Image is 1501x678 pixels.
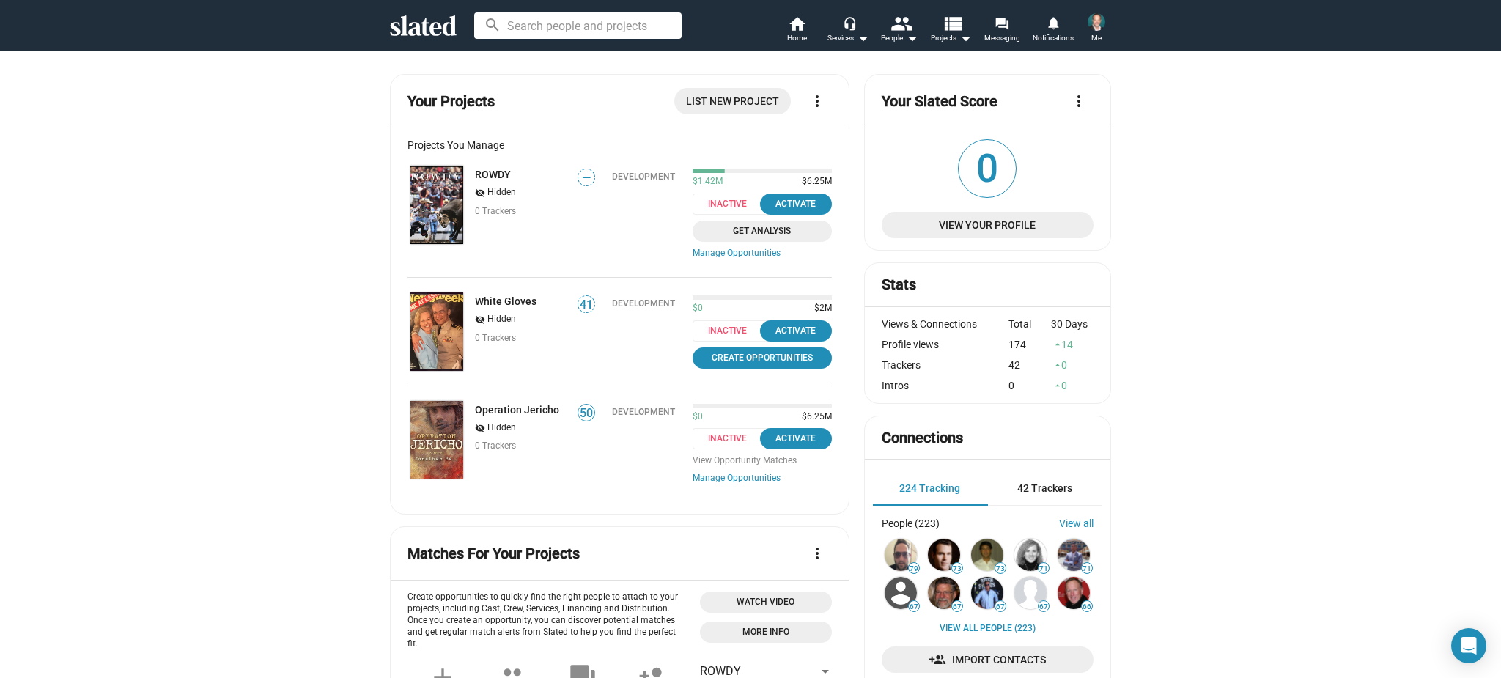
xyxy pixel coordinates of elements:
div: Activate [769,196,823,212]
mat-card-title: Matches For Your Projects [407,544,580,564]
span: Projects [931,29,971,47]
mat-icon: arrow_drop_down [956,29,974,47]
div: Profile views [882,339,1009,350]
div: Services [827,29,868,47]
a: View all [1059,517,1094,529]
img: Anjay Nagpal [971,539,1003,571]
span: 0 Trackers [475,206,516,216]
mat-icon: more_vert [808,545,826,562]
mat-card-title: Your Projects [407,92,495,111]
mat-icon: arrow_drop_up [1052,360,1063,370]
div: 0 [1008,380,1051,391]
div: 14 [1051,339,1094,350]
div: Activate [769,323,823,339]
div: 30 Days [1051,318,1094,330]
div: People [881,29,918,47]
mat-icon: visibility_off [475,421,485,435]
div: 174 [1008,339,1051,350]
img: Operation Jericho [410,401,463,479]
a: View all People (223) [940,623,1036,635]
a: Messaging [976,15,1028,47]
img: Greg Silverman [885,539,917,571]
mat-icon: arrow_drop_up [1052,339,1063,350]
span: $2M [808,303,832,314]
div: 42 [1008,359,1051,371]
mat-icon: more_vert [808,92,826,110]
mat-icon: people [890,12,912,34]
img: Gary Michael Walters [885,577,917,609]
span: 73 [952,564,962,573]
a: Get Analysis [693,221,832,242]
span: List New Project [686,88,779,114]
span: Get Analysis [701,224,823,239]
span: 73 [995,564,1006,573]
span: View Your Profile [893,212,1082,238]
div: Views & Connections [882,318,1009,330]
span: 66 [1082,603,1092,611]
mat-icon: headset_mic [843,16,856,29]
a: View Your Profile [882,212,1094,238]
div: Intros [882,380,1009,391]
span: Messaging [984,29,1020,47]
span: — [578,171,594,185]
img: Kevin Frakes [928,539,960,571]
span: 0 Trackers [475,441,516,451]
div: Development [612,407,675,417]
button: People [874,15,925,47]
span: More Info [709,624,823,640]
span: 71 [1082,564,1092,573]
div: Development [612,298,675,309]
span: Inactive [693,428,771,449]
img: lauren selig [1014,577,1047,609]
span: 71 [1039,564,1049,573]
div: 0 [1051,380,1094,391]
span: Hidden [487,422,516,434]
span: $6.25M [796,411,832,423]
mat-icon: arrow_drop_up [1052,380,1063,391]
div: Total [1008,318,1051,330]
button: Projects [925,15,976,47]
span: 67 [952,603,962,611]
div: Activate [769,431,823,446]
a: Operation Jericho [407,398,466,482]
span: 224 Tracking [899,482,960,494]
mat-icon: view_list [942,12,963,34]
span: $1.42M [693,176,723,188]
div: Open Intercom Messenger [1451,628,1486,663]
img: Christian Lopez [1058,539,1090,571]
mat-icon: home [788,15,805,32]
button: Activate [760,428,832,449]
button: Jody HartMe [1079,10,1114,48]
span: View Opportunity Matches [693,455,832,467]
a: Import Contacts [882,646,1094,673]
span: Inactive [693,320,771,342]
img: Greg Maloney [971,577,1003,609]
p: Create opportunities to quickly find the right people to attach to your projects, including Cast,... [407,592,688,650]
a: White Gloves [407,290,466,374]
span: Notifications [1033,29,1074,47]
mat-card-title: Connections [882,428,963,448]
a: ROWDY [475,169,511,180]
mat-icon: arrow_drop_down [854,29,871,47]
span: Hidden [487,187,516,199]
span: Hidden [487,314,516,325]
div: Trackers [882,359,1009,371]
span: 0 [959,140,1016,197]
a: ROWDY [407,163,466,247]
span: 41 [578,298,594,312]
div: Projects You Manage [407,139,832,151]
mat-icon: notifications [1046,15,1060,29]
span: 0 Trackers [475,333,516,343]
a: List New Project [674,88,791,114]
div: Development [612,172,675,182]
mat-icon: visibility_off [475,313,485,327]
div: People (223) [882,517,940,529]
button: Services [822,15,874,47]
a: White Gloves [475,295,536,307]
a: Open 'More info' dialog with information about Opportunities [700,622,832,643]
a: Home [771,15,822,47]
a: Operation Jericho [475,404,559,416]
mat-icon: arrow_drop_down [903,29,921,47]
span: Inactive [693,194,771,215]
span: 67 [995,603,1006,611]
